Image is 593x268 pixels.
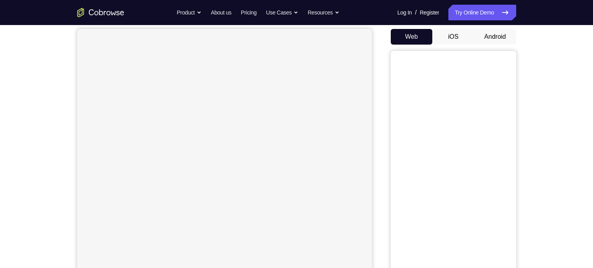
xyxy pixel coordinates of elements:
a: About us [211,5,231,20]
a: Register [420,5,439,20]
span: / [415,8,417,17]
a: Log In [397,5,412,20]
button: Web [391,29,433,45]
button: Android [474,29,516,45]
a: Go to the home page [77,8,124,17]
button: Product [177,5,201,20]
button: iOS [432,29,474,45]
button: Resources [308,5,339,20]
a: Try Online Demo [448,5,516,20]
button: Use Cases [266,5,298,20]
a: Pricing [241,5,256,20]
